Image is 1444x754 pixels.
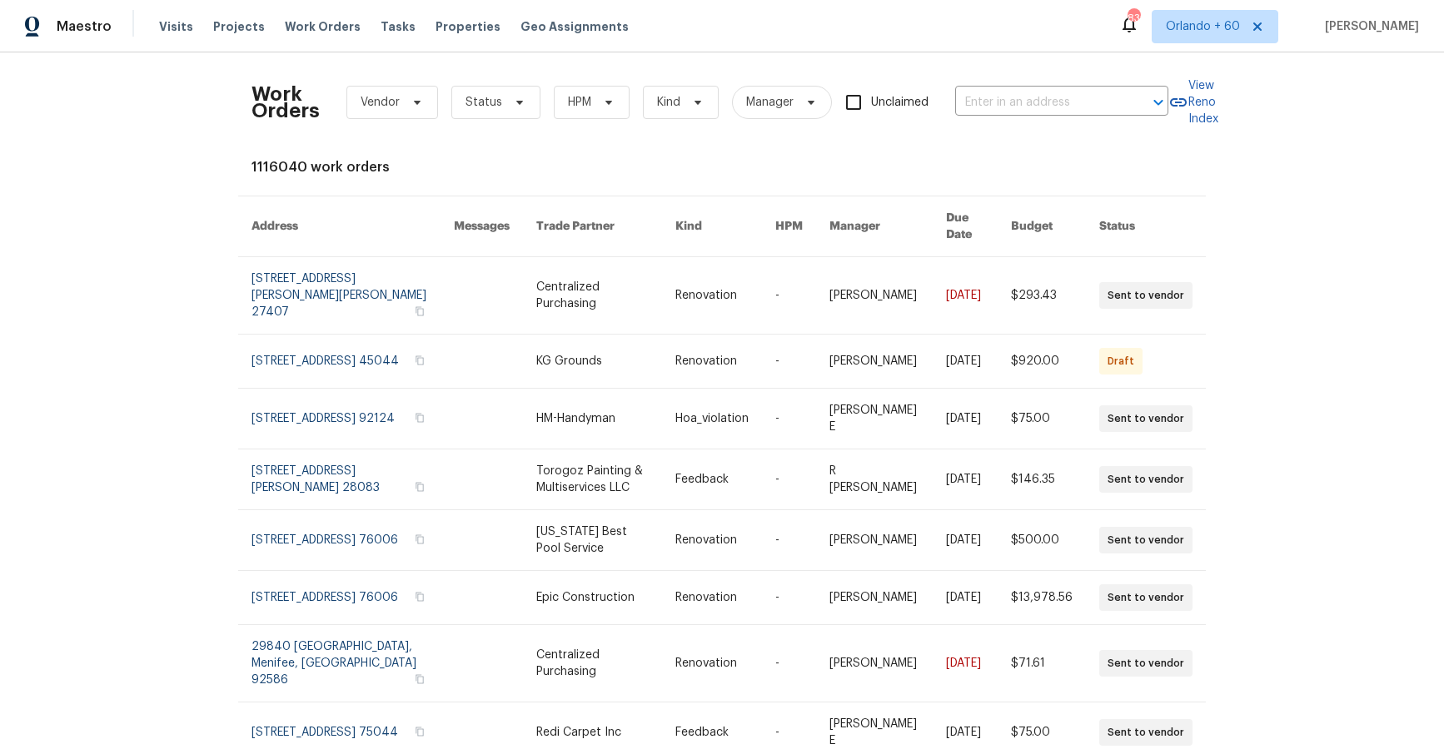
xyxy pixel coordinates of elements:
[412,672,427,687] button: Copy Address
[662,389,762,449] td: Hoa_violation
[523,449,662,510] td: Torogoz Painting & Multiservices LLC
[412,410,427,425] button: Copy Address
[816,389,933,449] td: [PERSON_NAME] E
[412,589,427,604] button: Copy Address
[441,196,523,257] th: Messages
[520,18,629,35] span: Geo Assignments
[762,335,816,389] td: -
[436,18,500,35] span: Properties
[816,510,933,571] td: [PERSON_NAME]
[662,196,762,257] th: Kind
[568,94,591,111] span: HPM
[1168,77,1218,127] a: View Reno Index
[762,389,816,449] td: -
[1147,91,1170,114] button: Open
[1166,18,1240,35] span: Orlando + 60
[657,94,680,111] span: Kind
[933,196,998,257] th: Due Date
[816,196,933,257] th: Manager
[251,86,320,119] h2: Work Orders
[746,94,794,111] span: Manager
[285,18,361,35] span: Work Orders
[523,196,662,257] th: Trade Partner
[381,21,416,32] span: Tasks
[213,18,265,35] span: Projects
[762,196,816,257] th: HPM
[251,159,1193,176] div: 1116040 work orders
[523,510,662,571] td: [US_STATE] Best Pool Service
[871,94,929,112] span: Unclaimed
[466,94,502,111] span: Status
[662,257,762,335] td: Renovation
[412,532,427,547] button: Copy Address
[662,335,762,389] td: Renovation
[762,510,816,571] td: -
[762,625,816,702] td: -
[662,625,762,702] td: Renovation
[762,571,816,625] td: -
[523,335,662,389] td: KG Grounds
[412,479,427,494] button: Copy Address
[662,449,762,510] td: Feedback
[662,571,762,625] td: Renovation
[816,257,933,335] td: [PERSON_NAME]
[955,90,1122,116] input: Enter in an address
[412,353,427,368] button: Copy Address
[238,196,441,257] th: Address
[523,389,662,449] td: HM-Handyman
[412,304,427,319] button: Copy Address
[816,335,933,389] td: [PERSON_NAME]
[816,449,933,510] td: R [PERSON_NAME]
[523,625,662,702] td: Centralized Purchasing
[1128,10,1139,27] div: 832
[816,625,933,702] td: [PERSON_NAME]
[762,449,816,510] td: -
[523,257,662,335] td: Centralized Purchasing
[662,510,762,571] td: Renovation
[998,196,1086,257] th: Budget
[159,18,193,35] span: Visits
[361,94,400,111] span: Vendor
[412,724,427,739] button: Copy Address
[1318,18,1419,35] span: [PERSON_NAME]
[816,571,933,625] td: [PERSON_NAME]
[1086,196,1206,257] th: Status
[762,257,816,335] td: -
[57,18,112,35] span: Maestro
[523,571,662,625] td: Epic Construction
